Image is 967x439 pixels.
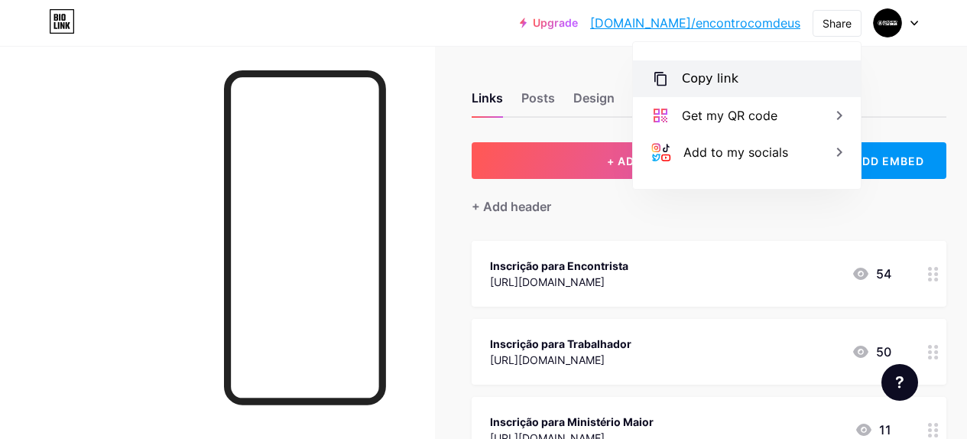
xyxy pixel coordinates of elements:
div: Share [823,15,852,31]
div: Design [573,89,615,116]
div: Links [472,89,503,116]
div: [URL][DOMAIN_NAME] [490,274,628,290]
div: Inscrição para Ministério Maior [490,414,654,430]
div: + Add header [472,197,551,216]
span: + ADD LINK [607,154,673,167]
button: + ADD LINK [472,142,808,179]
div: [URL][DOMAIN_NAME] [490,352,631,368]
div: 50 [852,343,891,361]
div: Copy link [682,70,738,88]
img: encontrocomdeus [873,8,902,37]
div: Inscrição para Encontrista [490,258,628,274]
div: Get my QR code [682,106,777,125]
a: Upgrade [520,17,578,29]
div: 11 [855,421,891,439]
div: Inscrição para Trabalhador [490,336,631,352]
div: Posts [521,89,555,116]
div: + ADD EMBED [820,142,946,179]
div: Add to my socials [683,143,788,161]
a: [DOMAIN_NAME]/encontrocomdeus [590,14,800,32]
div: 54 [852,265,891,283]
